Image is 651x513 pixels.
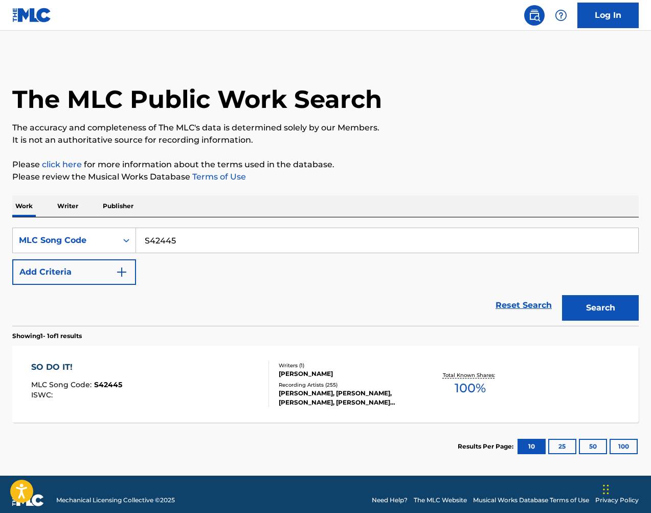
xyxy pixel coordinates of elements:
[56,496,175,505] span: Mechanical Licensing Collective © 2025
[12,84,382,115] h1: The MLC Public Work Search
[94,380,122,389] span: S42445
[455,379,486,397] span: 100 %
[443,371,498,379] p: Total Known Shares:
[577,3,639,28] a: Log In
[414,496,467,505] a: The MLC Website
[528,9,541,21] img: search
[279,362,418,369] div: Writers ( 1 )
[54,195,81,217] p: Writer
[100,195,137,217] p: Publisher
[490,294,557,317] a: Reset Search
[12,8,52,23] img: MLC Logo
[19,234,111,247] div: MLC Song Code
[518,439,546,454] button: 10
[562,295,639,321] button: Search
[12,159,639,171] p: Please for more information about the terms used in the database.
[555,9,567,21] img: help
[551,5,571,26] div: Help
[595,496,639,505] a: Privacy Policy
[12,228,639,326] form: Search Form
[12,494,44,506] img: logo
[279,381,418,389] div: Recording Artists ( 255 )
[279,389,418,407] div: [PERSON_NAME], [PERSON_NAME], [PERSON_NAME], [PERSON_NAME][GEOGRAPHIC_DATA], VARIOUS ARTISTS
[12,122,639,134] p: The accuracy and completeness of The MLC's data is determined solely by our Members.
[12,259,136,285] button: Add Criteria
[12,171,639,183] p: Please review the Musical Works Database
[524,5,545,26] a: Public Search
[600,464,651,513] iframe: Chat Widget
[548,439,576,454] button: 25
[603,474,609,505] div: Drag
[610,439,638,454] button: 100
[12,134,639,146] p: It is not an authoritative source for recording information.
[12,195,36,217] p: Work
[116,266,128,278] img: 9d2ae6d4665cec9f34b9.svg
[12,346,639,422] a: SO DO IT!MLC Song Code:S42445ISWC:Writers (1)[PERSON_NAME]Recording Artists (255)[PERSON_NAME], [...
[190,172,246,182] a: Terms of Use
[473,496,589,505] a: Musical Works Database Terms of Use
[12,331,82,341] p: Showing 1 - 1 of 1 results
[372,496,408,505] a: Need Help?
[279,369,418,378] div: [PERSON_NAME]
[31,380,94,389] span: MLC Song Code :
[31,390,55,399] span: ISWC :
[458,442,516,451] p: Results Per Page:
[579,439,607,454] button: 50
[31,361,122,373] div: SO DO IT!
[42,160,82,169] a: click here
